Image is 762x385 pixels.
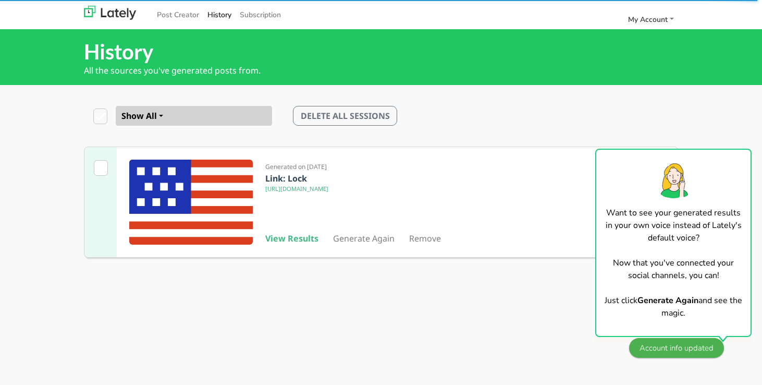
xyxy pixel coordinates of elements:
[605,207,742,319] p: Want to see your generated results in your own voice instead of Lately's default voice? Now that ...
[129,160,253,245] img: Link thumbnail
[657,158,691,201] img: AScahleOTl43AAAAAElFTkSuQmCC
[624,11,678,28] a: My Account
[236,6,285,23] a: Subscription
[409,233,441,244] a: Remove
[153,6,203,23] a: Post Creator
[84,39,678,64] h2: History
[265,233,318,244] a: View Results
[301,110,390,122] span: DELETE ALL SESSIONS
[116,106,272,126] button: Show All
[84,6,136,20] img: lately_logo_nav.700ca2e7.jpg
[203,6,236,23] a: History
[695,354,752,380] iframe: Opens a widget where you can find more information
[265,185,328,192] a: [URL][DOMAIN_NAME]
[637,295,698,306] b: Generate Again
[265,173,307,184] b: Link: Lock
[628,15,668,25] span: My Account
[265,162,327,171] span: Generated on [DATE]
[293,106,397,126] button: DELETE ALL SESSIONS
[84,64,678,77] p: All the sources you've generated posts from.
[333,233,395,244] a: Generate Again
[629,338,724,358] div: Account info updated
